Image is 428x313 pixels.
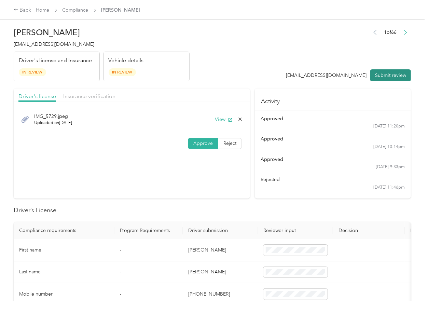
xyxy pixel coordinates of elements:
div: rejected [261,176,405,183]
h2: Driver’s License [14,206,411,215]
a: Home [36,7,50,13]
iframe: Everlance-gr Chat Button Frame [390,275,428,313]
th: Reviewer input [258,222,333,239]
button: View [215,116,233,123]
th: Compliance requirements [14,222,114,239]
p: Driver's license and Insurance [19,57,92,65]
time: [DATE] 11:46pm [373,185,405,191]
th: Driver submission [183,222,258,239]
span: In Review [19,68,46,76]
a: Compliance [63,7,88,13]
time: [DATE] 9:33pm [376,164,405,170]
h4: Activity [255,89,411,110]
span: Last name [19,269,41,275]
span: Insurance verification [63,93,115,99]
th: Program Requirements [114,222,183,239]
div: approved [261,135,405,142]
p: Vehicle details [109,57,144,65]
span: Approve [193,140,213,146]
div: [EMAIL_ADDRESS][DOMAIN_NAME] [286,72,367,79]
th: Decision [333,222,405,239]
td: [PHONE_NUMBER] [183,283,258,305]
span: In Review [109,68,136,76]
div: approved [261,115,405,122]
span: [PERSON_NAME] [101,6,140,14]
h2: [PERSON_NAME] [14,28,190,37]
span: First name [19,247,41,253]
td: Mobile number [14,283,114,305]
div: approved [261,156,405,163]
div: Back [14,6,31,14]
td: - [114,283,183,305]
span: [EMAIL_ADDRESS][DOMAIN_NAME] [14,41,94,47]
span: Uploaded on [DATE] [34,120,72,126]
button: Submit review [370,69,411,81]
span: IMG_5729.jpeg [34,113,72,120]
span: Driver's license [18,93,56,99]
time: [DATE] 11:20pm [373,123,405,130]
td: Last name [14,261,114,284]
td: First name [14,239,114,261]
span: 1 of 66 [384,29,397,36]
span: Reject [223,140,236,146]
td: [PERSON_NAME] [183,261,258,284]
td: - [114,261,183,284]
span: Mobile number [19,291,53,297]
td: - [114,239,183,261]
td: [PERSON_NAME] [183,239,258,261]
time: [DATE] 10:14pm [373,144,405,150]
